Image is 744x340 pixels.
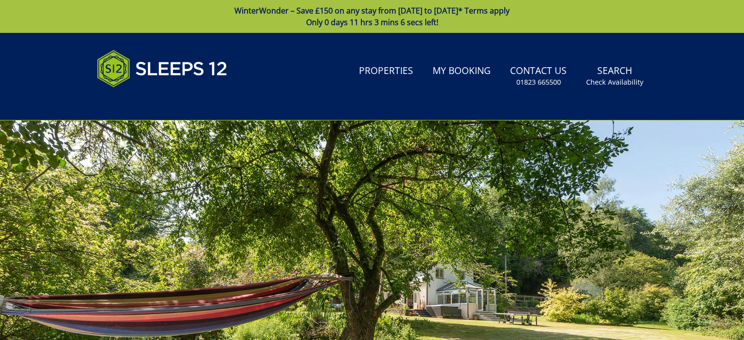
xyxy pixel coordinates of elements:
iframe: Customer reviews powered by Trustpilot [92,99,194,107]
a: SearchCheck Availability [582,60,647,92]
a: Contact Us01823 665500 [506,60,571,92]
a: Properties [355,60,417,82]
span: Only 0 days 11 hrs 3 mins 6 secs left! [306,17,438,28]
a: My Booking [429,60,495,82]
small: 01823 665500 [516,77,561,87]
small: Check Availability [586,77,643,87]
img: Sleeps 12 [97,44,228,93]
